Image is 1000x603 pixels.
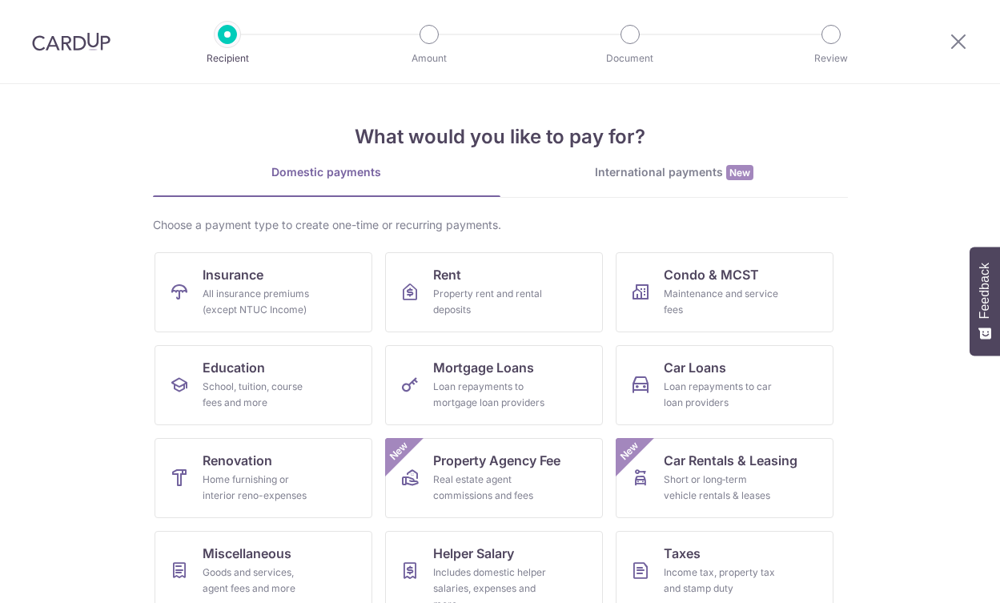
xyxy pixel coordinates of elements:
span: Education [203,358,265,377]
p: Amount [370,50,488,66]
span: Helper Salary [433,544,514,563]
span: Car Rentals & Leasing [664,451,797,470]
div: Choose a payment type to create one-time or recurring payments. [153,217,848,233]
div: Goods and services, agent fees and more [203,565,318,597]
span: Car Loans [664,358,726,377]
div: Domestic payments [153,164,500,180]
span: New [616,438,642,464]
a: Mortgage LoansLoan repayments to mortgage loan providers [385,345,603,425]
div: Short or long‑term vehicle rentals & leases [664,472,779,504]
div: International payments [500,164,848,181]
div: Loan repayments to car loan providers [664,379,779,411]
div: All insurance premiums (except NTUC Income) [203,286,318,318]
span: Mortgage Loans [433,358,534,377]
div: Loan repayments to mortgage loan providers [433,379,548,411]
div: School, tuition, course fees and more [203,379,318,411]
p: Recipient [168,50,287,66]
span: New [385,438,412,464]
button: Feedback - Show survey [970,247,1000,356]
div: Real estate agent commissions and fees [433,472,548,504]
span: Taxes [664,544,701,563]
a: EducationSchool, tuition, course fees and more [155,345,372,425]
div: Maintenance and service fees [664,286,779,318]
span: Renovation [203,451,272,470]
span: Feedback [978,263,992,319]
a: Car LoansLoan repayments to car loan providers [616,345,833,425]
div: Income tax, property tax and stamp duty [664,565,779,597]
div: Property rent and rental deposits [433,286,548,318]
p: Document [571,50,689,66]
img: CardUp [32,32,110,51]
span: Property Agency Fee [433,451,560,470]
div: Home furnishing or interior reno-expenses [203,472,318,504]
a: Property Agency FeeReal estate agent commissions and feesNew [385,438,603,518]
a: RenovationHome furnishing or interior reno-expenses [155,438,372,518]
span: Condo & MCST [664,265,759,284]
a: Condo & MCSTMaintenance and service fees [616,252,833,332]
span: Insurance [203,265,263,284]
h4: What would you like to pay for? [153,123,848,151]
a: InsuranceAll insurance premiums (except NTUC Income) [155,252,372,332]
a: RentProperty rent and rental deposits [385,252,603,332]
a: Car Rentals & LeasingShort or long‑term vehicle rentals & leasesNew [616,438,833,518]
span: Miscellaneous [203,544,291,563]
p: Review [772,50,890,66]
span: Rent [433,265,461,284]
span: New [726,165,753,180]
